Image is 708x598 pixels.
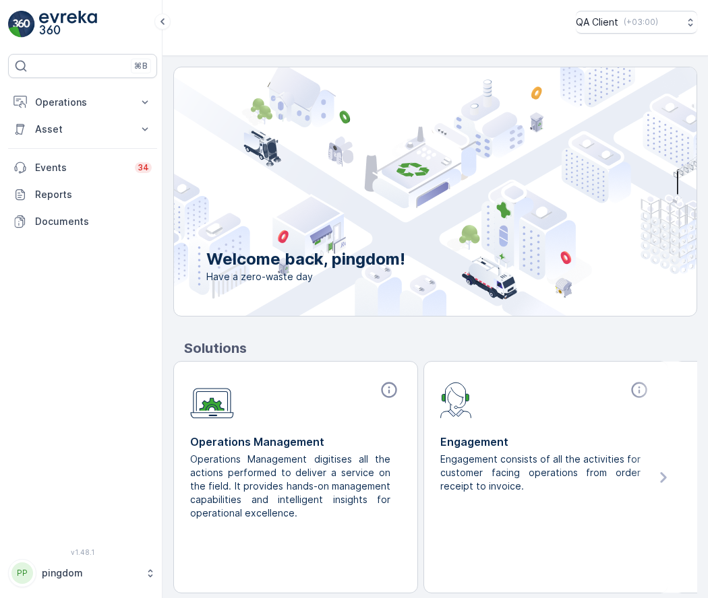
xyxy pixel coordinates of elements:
img: module-icon [440,380,472,418]
p: Operations Management [190,434,401,450]
img: city illustration [113,67,697,316]
button: Operations [8,89,157,116]
p: ( +03:00 ) [624,17,658,28]
p: Welcome back, pingdom! [206,248,405,270]
img: logo [8,11,35,38]
p: Reports [35,188,152,201]
p: Operations [35,96,130,109]
img: module-icon [190,380,234,419]
p: Asset [35,123,130,136]
p: 34 [138,162,149,173]
button: Asset [8,116,157,143]
img: logo_light-DOdMpM7g.png [39,11,97,38]
p: ⌘B [134,61,148,71]
a: Documents [8,208,157,235]
span: Have a zero-waste day [206,270,405,284]
a: Reports [8,181,157,208]
button: PPpingdom [8,559,157,587]
p: Operations Management digitises all the actions performed to deliver a service on the field. It p... [190,453,390,520]
p: pingdom [42,566,138,580]
button: QA Client(+03:00) [576,11,697,34]
p: Documents [35,215,152,228]
p: Solutions [184,338,697,358]
p: QA Client [576,15,618,29]
p: Engagement [440,434,651,450]
p: Engagement consists of all the activities for customer facing operations from order receipt to in... [440,453,641,493]
span: v 1.48.1 [8,548,157,556]
div: PP [11,562,33,584]
a: Events34 [8,154,157,181]
p: Events [35,161,127,174]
